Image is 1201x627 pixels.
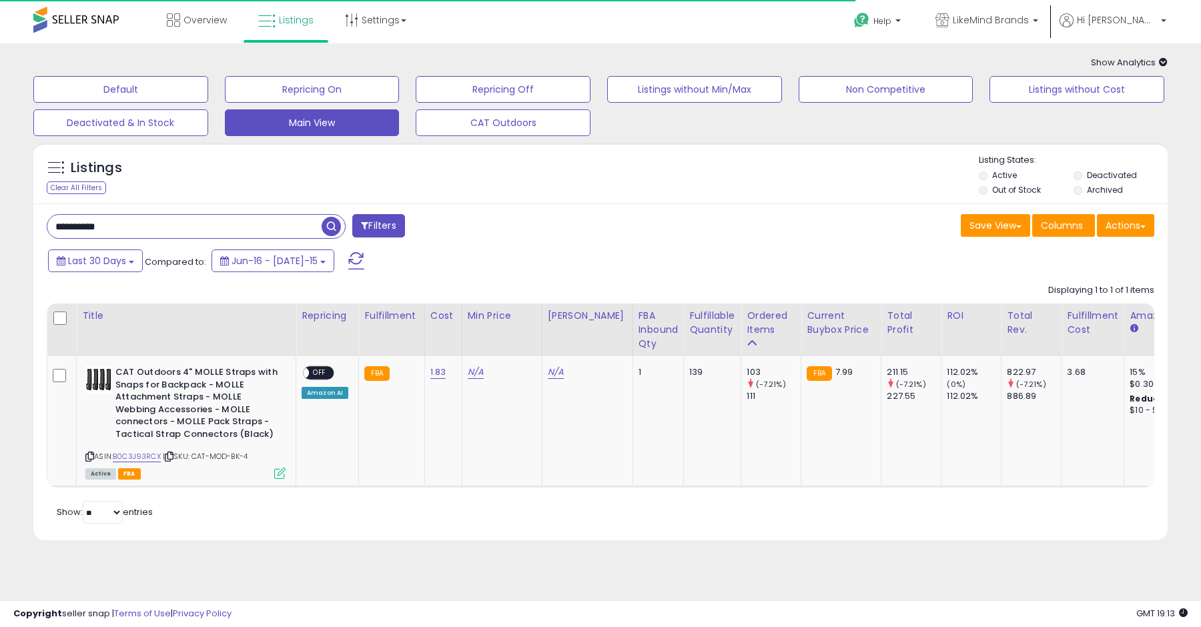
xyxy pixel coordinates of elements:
[843,2,914,43] a: Help
[992,169,1017,181] label: Active
[989,76,1164,103] button: Listings without Cost
[302,387,348,399] div: Amazon AI
[873,15,891,27] span: Help
[47,181,106,194] div: Clear All Filters
[48,249,143,272] button: Last 30 Days
[896,379,926,390] small: (-7.21%)
[1087,169,1137,181] label: Deactivated
[953,13,1029,27] span: LikeMind Brands
[163,451,248,462] span: | SKU: CAT-MOD-BK-4
[548,309,627,323] div: [PERSON_NAME]
[68,254,126,267] span: Last 30 Days
[639,309,679,351] div: FBA inbound Qty
[1032,214,1095,237] button: Columns
[947,309,995,323] div: ROI
[225,109,400,136] button: Main View
[430,309,456,323] div: Cost
[1087,184,1123,195] label: Archived
[1048,284,1154,297] div: Displaying 1 to 1 of 1 items
[416,109,590,136] button: CAT Outdoors
[807,309,875,337] div: Current Buybox Price
[992,184,1041,195] label: Out of Stock
[364,309,418,323] div: Fulfillment
[82,309,290,323] div: Title
[548,366,564,379] a: N/A
[364,366,389,381] small: FBA
[961,214,1030,237] button: Save View
[57,506,153,518] span: Show: entries
[118,468,141,480] span: FBA
[747,366,801,378] div: 103
[232,254,318,267] span: Jun-16 - [DATE]-15
[302,309,353,323] div: Repricing
[607,76,782,103] button: Listings without Min/Max
[887,366,941,378] div: 211.15
[468,309,536,323] div: Min Price
[115,366,278,444] b: CAT Outdoors 4" MOLLE Straps with Snaps for Backpack - MOLLE Attachment Straps - MOLLE Webbing Ac...
[1041,219,1083,232] span: Columns
[33,76,208,103] button: Default
[747,390,801,402] div: 111
[887,390,941,402] div: 227.55
[835,366,853,378] span: 7.99
[1067,366,1114,378] div: 3.68
[807,366,831,381] small: FBA
[183,13,227,27] span: Overview
[1097,214,1154,237] button: Actions
[212,249,334,272] button: Jun-16 - [DATE]-15
[947,366,1001,378] div: 112.02%
[468,366,484,379] a: N/A
[416,76,590,103] button: Repricing Off
[1007,390,1061,402] div: 886.89
[71,159,122,177] h5: Listings
[85,366,286,478] div: ASIN:
[747,309,795,337] div: Ordered Items
[689,309,735,337] div: Fulfillable Quantity
[1007,309,1056,337] div: Total Rev.
[979,154,1167,167] p: Listing States:
[113,451,161,462] a: B0C3J93RCX
[887,309,935,337] div: Total Profit
[799,76,973,103] button: Non Competitive
[1067,309,1118,337] div: Fulfillment Cost
[1060,13,1166,43] a: Hi [PERSON_NAME]
[309,368,330,379] span: OFF
[1016,379,1046,390] small: (-7.21%)
[1130,323,1138,335] small: Amazon Fees.
[33,109,208,136] button: Deactivated & In Stock
[947,379,965,390] small: (0%)
[1091,56,1168,69] span: Show Analytics
[145,255,206,268] span: Compared to:
[85,366,112,393] img: 51rEXmFjZZL._SL40_.jpg
[853,12,870,29] i: Get Help
[279,13,314,27] span: Listings
[1007,366,1061,378] div: 822.97
[639,366,674,378] div: 1
[430,366,446,379] a: 1.83
[352,214,404,237] button: Filters
[756,379,786,390] small: (-7.21%)
[85,468,116,480] span: All listings currently available for purchase on Amazon
[689,366,731,378] div: 139
[225,76,400,103] button: Repricing On
[947,390,1001,402] div: 112.02%
[1077,13,1157,27] span: Hi [PERSON_NAME]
